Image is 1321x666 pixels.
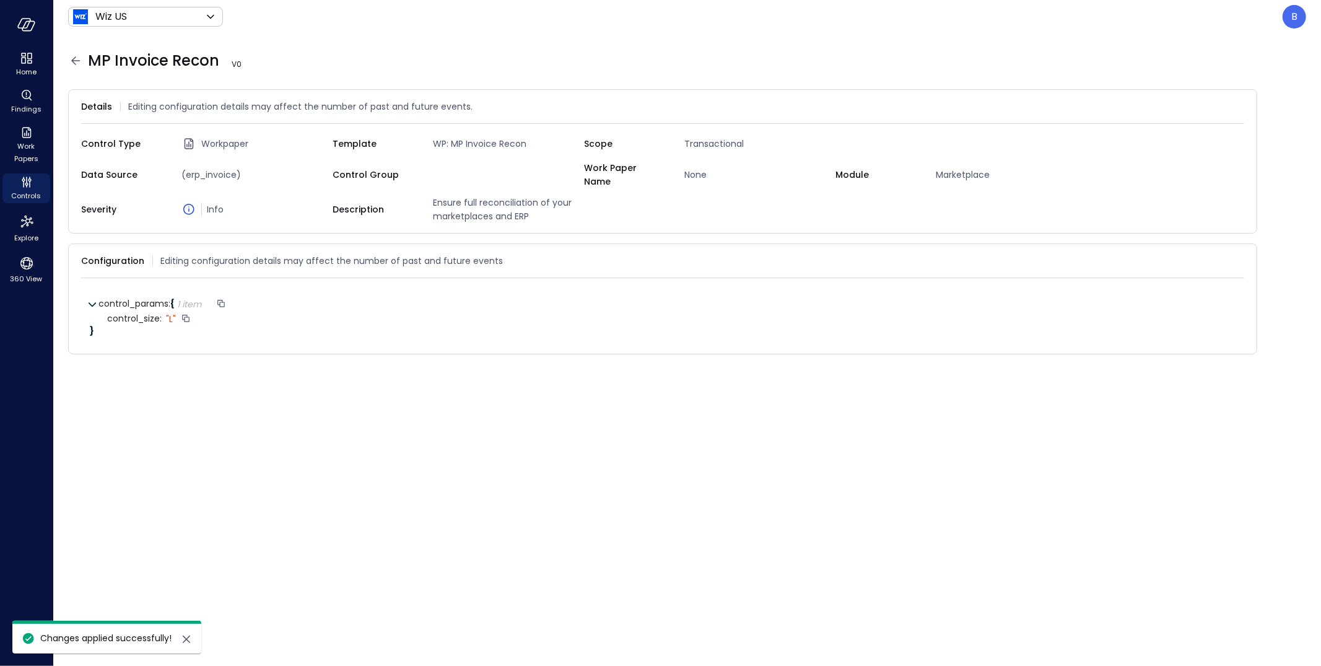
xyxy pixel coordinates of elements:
span: MP Invoice Recon [88,51,246,71]
span: Scope [584,137,665,151]
div: Work Papers [2,124,50,166]
div: Controls [2,173,50,203]
span: Changes applied successfully! [40,632,172,644]
span: Work Paper Name [584,161,665,188]
button: close [179,632,194,647]
span: Configuration [81,254,144,268]
div: 1 item [177,300,201,309]
div: Explore [2,211,50,245]
span: Explore [14,232,38,244]
span: Work Papers [7,140,45,165]
span: Details [81,100,112,113]
span: Template [333,137,413,151]
p: B [1291,9,1297,24]
span: Editing configuration details may affect the number of past and future events. [128,100,473,113]
div: } [90,326,1236,335]
div: Home [2,50,50,79]
span: Data Source [81,168,162,182]
span: control_size [107,314,162,323]
span: { [170,297,175,310]
div: " L" [166,313,176,325]
span: None [679,168,835,182]
span: 360 View [11,273,43,285]
span: V 0 [227,58,246,71]
span: : [160,312,162,325]
span: Description [333,203,413,216]
span: Severity [81,203,162,216]
span: Findings [11,103,41,115]
div: Findings [2,87,50,116]
p: Wiz US [95,9,127,24]
span: WP: MP Invoice Recon [428,137,584,151]
div: Info [181,203,333,216]
span: (erp_invoice) [177,168,333,182]
span: Control Type [81,137,162,151]
span: Ensure full reconciliation of your marketplaces and ERP [428,196,584,223]
span: Module [835,168,916,182]
span: Control Group [333,168,413,182]
span: : [168,297,170,310]
span: Controls [12,190,41,202]
span: control_params [98,297,170,310]
div: Workpaper [181,136,333,151]
span: Editing configuration details may affect the number of past and future events [160,254,503,268]
div: 360 View [2,253,50,286]
span: Transactional [679,137,835,151]
img: Icon [73,9,88,24]
div: Boaz [1283,5,1306,28]
span: Marketplace [931,168,1087,182]
span: Home [16,66,37,78]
